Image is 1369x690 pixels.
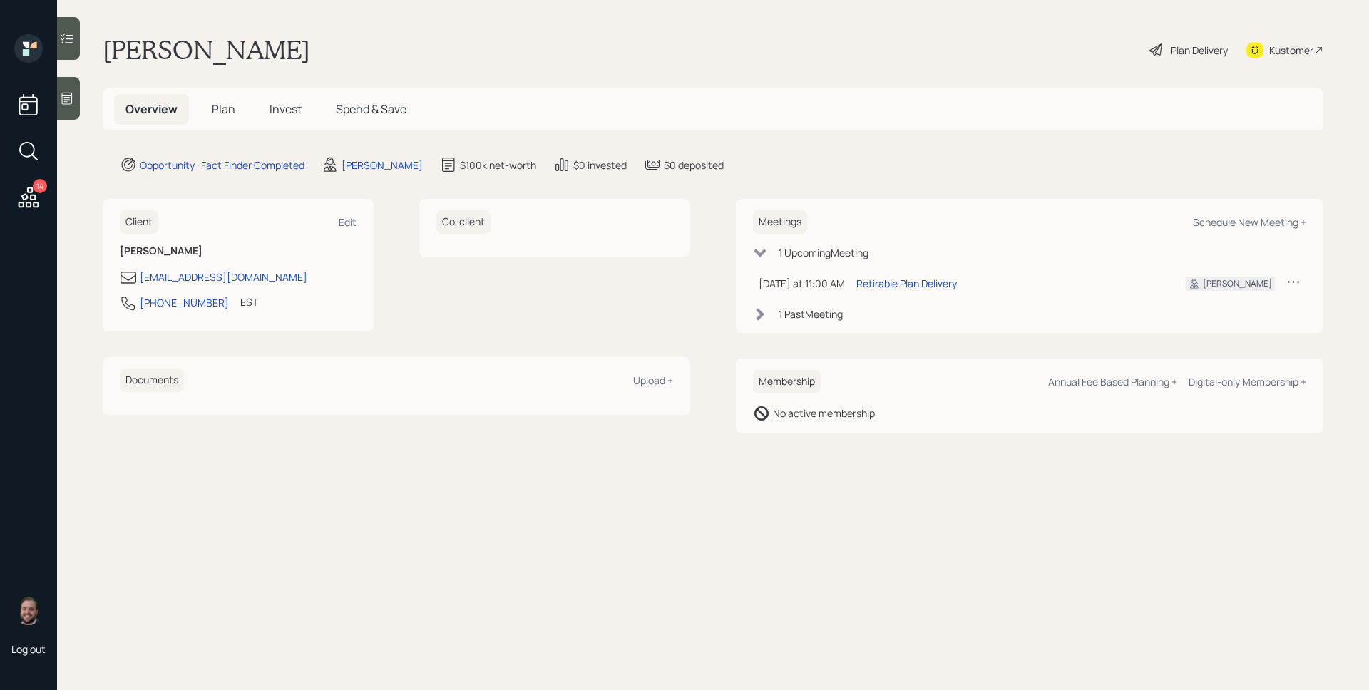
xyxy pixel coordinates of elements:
[120,210,158,234] h6: Client
[270,101,302,117] span: Invest
[11,642,46,656] div: Log out
[460,158,536,172] div: $100k net-worth
[120,245,357,257] h6: [PERSON_NAME]
[1193,215,1306,229] div: Schedule New Meeting +
[436,210,491,234] h6: Co-client
[103,34,310,66] h1: [PERSON_NAME]
[779,245,868,260] div: 1 Upcoming Meeting
[342,158,423,172] div: [PERSON_NAME]
[573,158,627,172] div: $0 invested
[240,294,258,309] div: EST
[856,276,957,291] div: Retirable Plan Delivery
[773,406,875,421] div: No active membership
[120,369,184,392] h6: Documents
[14,597,43,625] img: james-distasi-headshot.png
[779,307,843,321] div: 1 Past Meeting
[1048,375,1177,388] div: Annual Fee Based Planning +
[140,269,307,284] div: [EMAIL_ADDRESS][DOMAIN_NAME]
[753,210,807,234] h6: Meetings
[339,215,357,229] div: Edit
[633,374,673,387] div: Upload +
[759,276,845,291] div: [DATE] at 11:00 AM
[336,101,406,117] span: Spend & Save
[753,370,821,393] h6: Membership
[125,101,178,117] span: Overview
[1269,43,1313,58] div: Kustomer
[1189,375,1306,388] div: Digital-only Membership +
[1171,43,1228,58] div: Plan Delivery
[140,295,229,310] div: [PHONE_NUMBER]
[1203,277,1272,290] div: [PERSON_NAME]
[140,158,304,172] div: Opportunity · Fact Finder Completed
[33,179,47,193] div: 14
[664,158,724,172] div: $0 deposited
[212,101,235,117] span: Plan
